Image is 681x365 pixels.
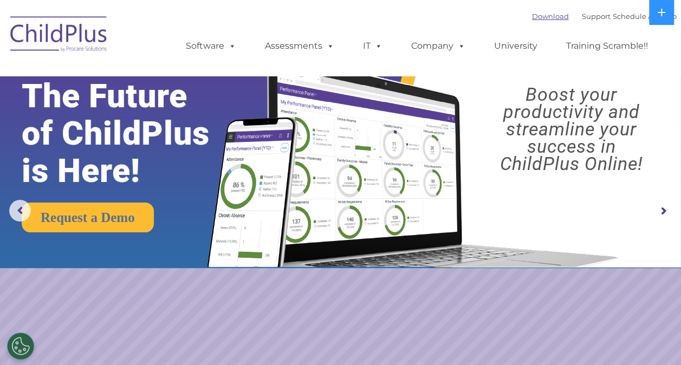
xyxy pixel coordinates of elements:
iframe: Chat Widget [504,248,681,365]
font: | [532,12,677,21]
a: Assessments [254,35,345,57]
a: Software [175,35,247,57]
a: University [483,35,548,57]
a: Training Scramble!! [555,35,659,57]
button: Cookies Settings [7,333,34,360]
a: IT [352,35,393,57]
a: Request a Demo [22,203,154,232]
a: Company [400,35,476,57]
a: Support [582,12,611,21]
a: Download [532,12,569,21]
span: Phone number [151,116,197,124]
a: Schedule A Demo [613,12,677,21]
img: ChildPlus by Procare Solutions [5,9,113,63]
rs-layer: Boost your productivity and streamline your success in ChildPlus Online! [470,86,672,172]
rs-layer: The Future of ChildPlus is Here! [22,77,239,190]
span: Last name [151,71,184,80]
